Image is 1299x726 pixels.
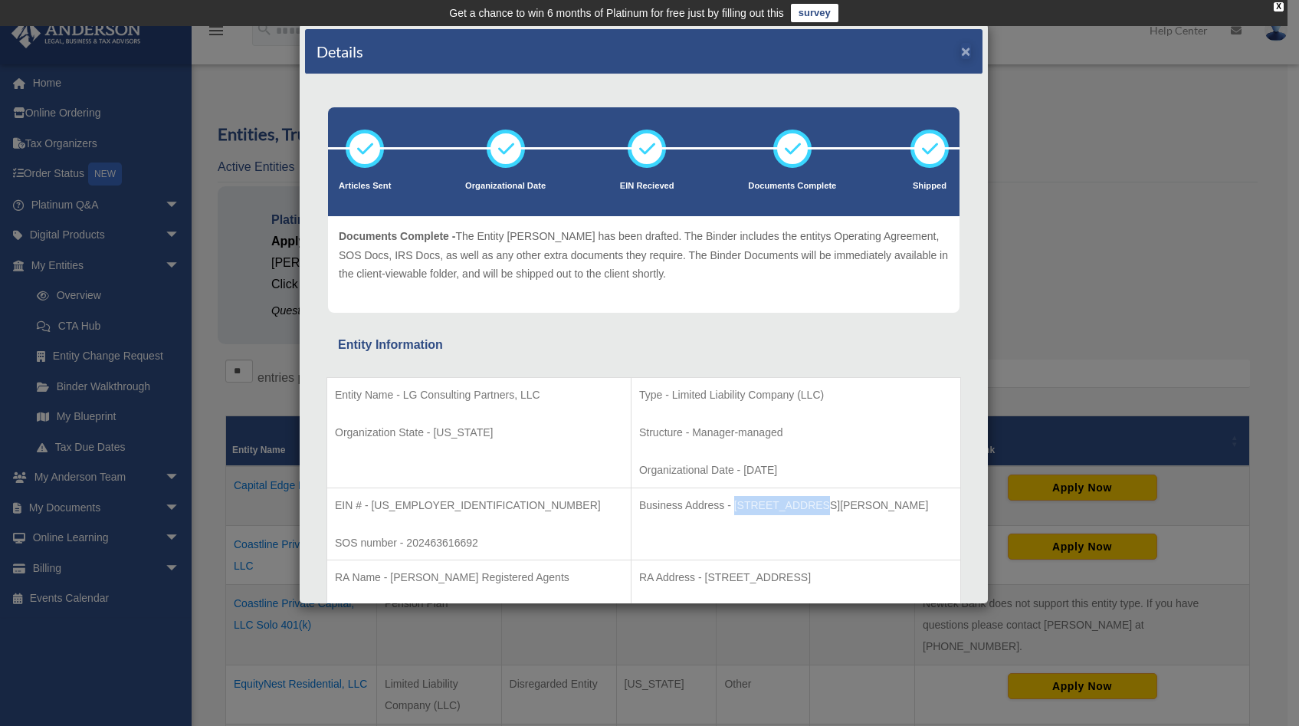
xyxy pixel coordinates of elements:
p: Entity Name - LG Consulting Partners, LLC [335,386,623,405]
p: Organizational Date [465,179,546,194]
p: Articles Sent [339,179,391,194]
p: Structure - Manager-managed [639,423,953,442]
p: Organization State - [US_STATE] [335,423,623,442]
button: × [961,43,971,59]
span: Documents Complete - [339,230,455,242]
div: close [1274,2,1284,11]
p: Organizational Date - [DATE] [639,461,953,480]
a: survey [791,4,838,22]
p: The Entity [PERSON_NAME] has been drafted. The Binder includes the entitys Operating Agreement, S... [339,227,949,284]
p: Documents Complete [748,179,836,194]
p: SOS number - 202463616692 [335,534,623,553]
p: EIN # - [US_EMPLOYER_IDENTIFICATION_NUMBER] [335,496,623,515]
p: Type - Limited Liability Company (LLC) [639,386,953,405]
div: Get a chance to win 6 months of Platinum for free just by filling out this [449,4,784,22]
p: RA Name - [PERSON_NAME] Registered Agents [335,568,623,587]
p: Business Address - [STREET_ADDRESS][PERSON_NAME] [639,496,953,515]
p: RA Address - [STREET_ADDRESS] [639,568,953,587]
h4: Details [317,41,363,62]
p: EIN Recieved [620,179,674,194]
div: Entity Information [338,334,950,356]
p: Shipped [910,179,949,194]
